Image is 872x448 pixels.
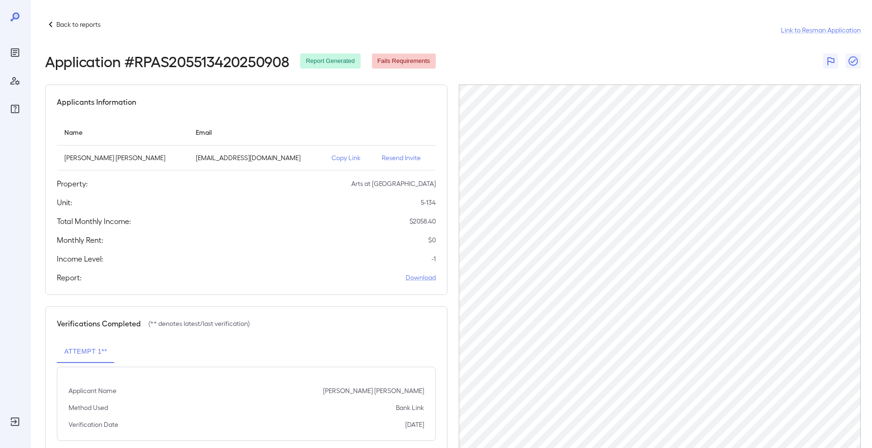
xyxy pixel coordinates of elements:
p: Method Used [69,403,108,412]
p: [PERSON_NAME] [PERSON_NAME] [323,386,424,395]
div: Log Out [8,414,23,429]
th: Email [188,119,324,146]
div: Manage Users [8,73,23,88]
h5: Property: [57,178,88,189]
div: Reports [8,45,23,60]
p: $ 0 [428,235,436,245]
table: simple table [57,119,436,170]
button: Attempt 1** [57,340,115,363]
h5: Total Monthly Income: [57,216,131,227]
h5: Applicants Information [57,96,136,108]
p: 5-134 [421,198,436,207]
button: Close Report [846,54,861,69]
p: Copy Link [332,153,367,162]
p: [EMAIL_ADDRESS][DOMAIN_NAME] [196,153,316,162]
p: Verification Date [69,420,118,429]
span: Fails Requirements [372,57,436,66]
h5: Unit: [57,197,72,208]
th: Name [57,119,188,146]
h2: Application # RPAS205513420250908 [45,53,289,70]
h5: Income Level: [57,253,103,264]
p: Bank Link [396,403,424,412]
p: [DATE] [405,420,424,429]
p: [PERSON_NAME] [PERSON_NAME] [64,153,181,162]
p: $ 2058.40 [409,216,436,226]
p: Arts at [GEOGRAPHIC_DATA] [351,179,436,188]
h5: Report: [57,272,82,283]
a: Download [406,273,436,282]
p: Applicant Name [69,386,116,395]
span: Report Generated [300,57,360,66]
button: Flag Report [823,54,838,69]
p: (** denotes latest/last verification) [148,319,250,328]
p: Resend Invite [382,153,428,162]
a: Link to Resman Application [781,25,861,35]
div: FAQ [8,101,23,116]
p: Back to reports [56,20,100,29]
h5: Monthly Rent: [57,234,103,246]
h5: Verifications Completed [57,318,141,329]
p: -1 [432,254,436,263]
